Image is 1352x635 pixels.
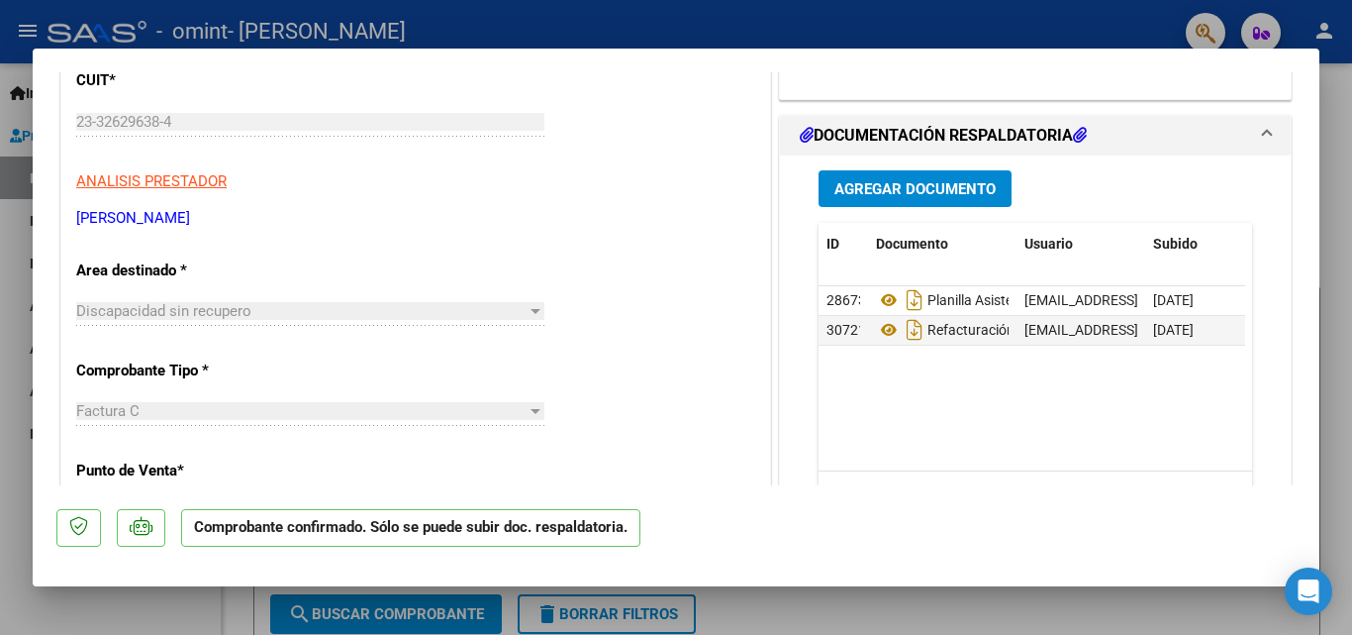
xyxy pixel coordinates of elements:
div: DOCUMENTACIÓN RESPALDATORIA [780,156,1291,567]
i: Descargar documento [902,284,927,316]
datatable-header-cell: Documento [868,223,1016,265]
datatable-header-cell: Subido [1145,223,1244,265]
span: Agregar Documento [834,180,996,198]
p: Punto de Venta [76,460,280,482]
h1: DOCUMENTACIÓN RESPALDATORIA [800,124,1087,148]
span: ID [826,236,839,252]
div: Open Intercom Messenger [1285,568,1332,615]
span: 30721 [826,322,866,338]
p: [PERSON_NAME] [76,207,755,230]
span: [DATE] [1153,292,1194,308]
datatable-header-cell: ID [819,223,868,265]
span: Discapacidad sin recupero [76,302,251,320]
span: Documento [876,236,948,252]
datatable-header-cell: Usuario [1016,223,1145,265]
p: Comprobante confirmado. Sólo se puede subir doc. respaldatoria. [181,509,640,548]
span: Refacturación 12 Sesiones [876,322,1091,338]
p: Comprobante Tipo * [76,360,280,382]
mat-expansion-panel-header: DOCUMENTACIÓN RESPALDATORIA [780,116,1291,156]
button: Agregar Documento [819,170,1012,207]
div: 2 total [819,472,1252,521]
span: ANALISIS PRESTADOR [76,172,227,190]
span: Planilla Asistencia Septiembre 2025 [876,292,1145,308]
span: Subido [1153,236,1198,252]
span: 28673 [826,292,866,308]
datatable-header-cell: Acción [1244,223,1343,265]
span: [DATE] [1153,322,1194,338]
p: Area destinado * [76,260,280,282]
p: CUIT [76,69,280,92]
i: Descargar documento [902,314,927,346]
span: Usuario [1024,236,1073,252]
span: Factura C [76,402,140,420]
